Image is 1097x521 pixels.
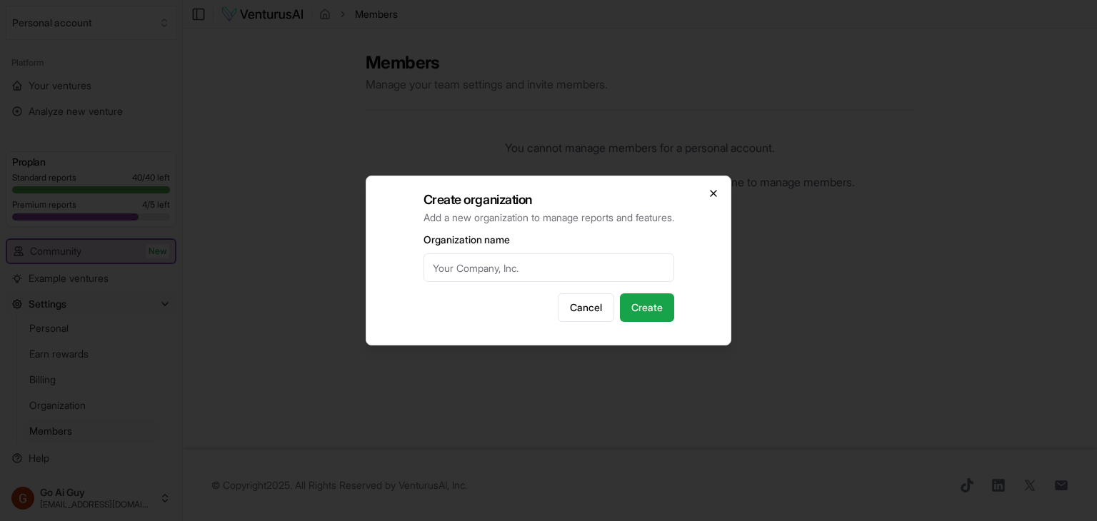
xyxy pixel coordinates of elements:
label: Organization name [424,233,510,246]
button: Cancel [558,293,614,322]
p: Add a new organization to manage reports and features. [424,211,674,225]
input: Your Company, Inc. [424,253,674,282]
h2: Create organization [424,193,674,206]
button: Create [620,293,674,322]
